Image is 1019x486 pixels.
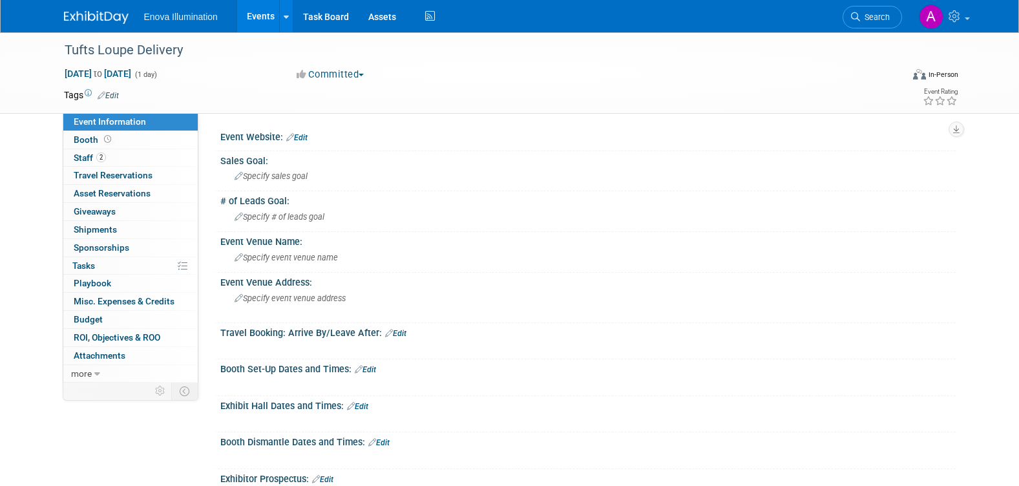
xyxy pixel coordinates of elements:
[220,191,956,207] div: # of Leads Goal:
[74,242,129,253] span: Sponsorships
[63,293,198,310] a: Misc. Expenses & Credits
[98,91,119,100] a: Edit
[72,260,95,271] span: Tasks
[235,171,308,181] span: Specify sales goal
[220,273,956,289] div: Event Venue Address:
[63,221,198,238] a: Shipments
[385,329,406,338] a: Edit
[355,365,376,374] a: Edit
[144,12,218,22] span: Enova Illumination
[74,314,103,324] span: Budget
[63,185,198,202] a: Asset Reservations
[63,131,198,149] a: Booth
[74,296,174,306] span: Misc. Expenses & Credits
[220,127,956,144] div: Event Website:
[235,212,324,222] span: Specify # of leads goal
[134,70,157,79] span: (1 day)
[64,89,119,101] td: Tags
[63,203,198,220] a: Giveaways
[63,239,198,257] a: Sponsorships
[74,134,114,145] span: Booth
[368,438,390,447] a: Edit
[63,311,198,328] a: Budget
[71,368,92,379] span: more
[74,188,151,198] span: Asset Reservations
[220,232,956,248] div: Event Venue Name:
[64,11,129,24] img: ExhibitDay
[292,68,369,81] button: Committed
[312,475,333,484] a: Edit
[63,275,198,292] a: Playbook
[74,224,117,235] span: Shipments
[235,293,346,303] span: Specify event venue address
[74,153,106,163] span: Staff
[63,167,198,184] a: Travel Reservations
[843,6,902,28] a: Search
[149,383,172,399] td: Personalize Event Tab Strip
[92,69,104,79] span: to
[74,116,146,127] span: Event Information
[220,323,956,340] div: Travel Booking: Arrive By/Leave After:
[63,149,198,167] a: Staff2
[347,402,368,411] a: Edit
[60,39,883,62] div: Tufts Loupe Delivery
[63,347,198,364] a: Attachments
[74,206,116,217] span: Giveaways
[74,350,125,361] span: Attachments
[63,329,198,346] a: ROI, Objectives & ROO
[220,151,956,167] div: Sales Goal:
[171,383,198,399] td: Toggle Event Tabs
[63,257,198,275] a: Tasks
[286,133,308,142] a: Edit
[220,432,956,449] div: Booth Dismantle Dates and Times:
[919,5,943,29] img: Andrea Miller
[220,396,956,413] div: Exhibit Hall Dates and Times:
[101,134,114,144] span: Booth not reserved yet
[96,153,106,162] span: 2
[220,469,956,486] div: Exhibitor Prospectus:
[74,332,160,343] span: ROI, Objectives & ROO
[826,67,959,87] div: Event Format
[63,365,198,383] a: more
[923,89,958,95] div: Event Rating
[235,253,338,262] span: Specify event venue name
[220,359,956,376] div: Booth Set-Up Dates and Times:
[913,69,926,79] img: Format-Inperson.png
[63,113,198,131] a: Event Information
[74,278,111,288] span: Playbook
[928,70,958,79] div: In-Person
[64,68,132,79] span: [DATE] [DATE]
[74,170,152,180] span: Travel Reservations
[860,12,890,22] span: Search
